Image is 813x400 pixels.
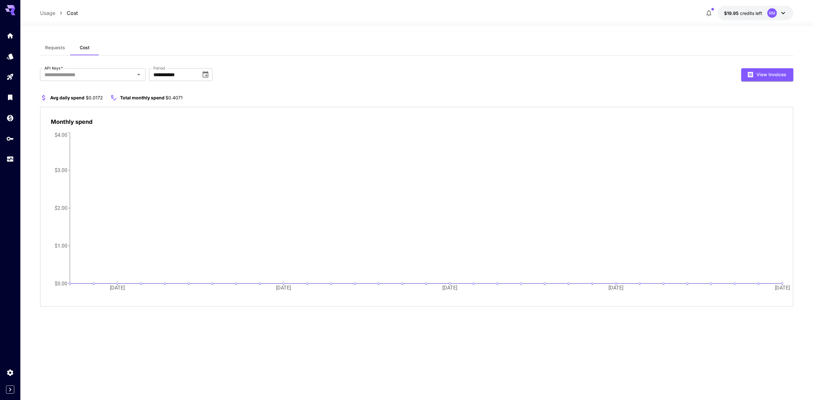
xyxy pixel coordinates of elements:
tspan: [DATE] [276,285,291,291]
span: Requests [45,45,65,50]
tspan: [DATE] [775,285,790,291]
div: API Keys [6,135,14,143]
tspan: $0.00 [55,280,67,286]
a: Usage [40,9,55,17]
label: Period [153,65,165,71]
p: Monthly spend [51,117,92,126]
span: Total monthly spend [120,95,165,100]
label: API Keys [44,65,63,71]
span: $0.0172 [86,95,103,100]
div: Playground [6,73,14,81]
div: Models [6,52,14,60]
span: Avg daily spend [50,95,84,100]
div: Library [6,93,14,101]
nav: breadcrumb [40,9,78,17]
a: Cost [67,9,78,17]
span: $0.4071 [165,95,183,100]
tspan: $1.00 [55,243,67,249]
button: $19.9546RM [718,6,793,20]
button: Choose date, selected date is Aug 31, 2025 [199,68,212,81]
div: Usage [6,153,14,161]
div: RM [767,8,777,18]
div: Home [6,32,14,40]
div: Wallet [6,114,14,122]
button: Expand sidebar [6,385,14,394]
tspan: [DATE] [442,285,457,291]
div: Settings [6,369,14,377]
button: Open [134,70,143,79]
span: credits left [740,10,762,16]
tspan: $3.00 [55,167,67,173]
div: $19.9546 [724,10,762,17]
tspan: [DATE] [110,285,125,291]
a: View Invoices [741,71,793,77]
tspan: $4.00 [55,132,67,138]
span: $19.95 [724,10,740,16]
button: View Invoices [741,68,793,81]
tspan: [DATE] [609,285,624,291]
span: Cost [80,45,90,50]
tspan: $2.00 [55,205,67,211]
